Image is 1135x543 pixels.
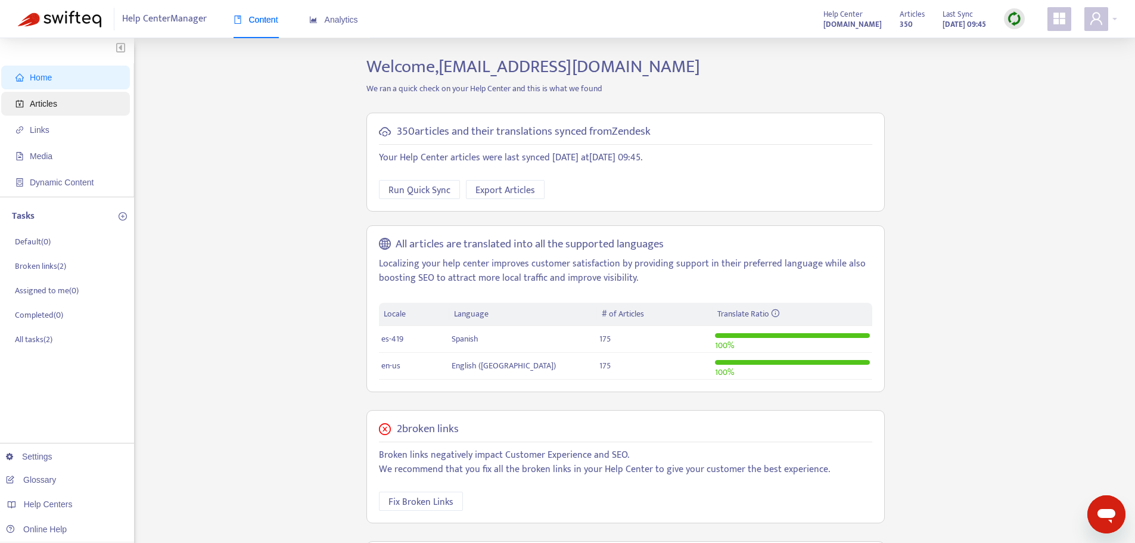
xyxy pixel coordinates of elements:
span: Export Articles [475,183,535,198]
h5: 2 broken links [397,423,459,436]
p: Tasks [12,209,35,224]
span: Last Sync [943,8,973,21]
span: Analytics [309,15,358,24]
span: Help Center [823,8,863,21]
span: home [15,73,24,82]
p: Completed ( 0 ) [15,309,63,321]
span: Articles [900,8,925,21]
th: Language [449,303,597,326]
p: We ran a quick check on your Help Center and this is what we found [357,82,894,95]
span: es-419 [381,332,403,346]
span: Welcome, [EMAIL_ADDRESS][DOMAIN_NAME] [366,52,700,82]
span: Articles [30,99,57,108]
p: Your Help Center articles were last synced [DATE] at [DATE] 09:45 . [379,151,872,165]
span: en-us [381,359,400,373]
span: Help Centers [24,499,73,509]
a: [DOMAIN_NAME] [823,17,882,31]
h5: 350 articles and their translations synced from Zendesk [397,125,651,139]
span: link [15,126,24,134]
p: Default ( 0 ) [15,235,51,248]
span: Spanish [452,332,478,346]
span: 175 [599,359,611,373]
p: Assigned to me ( 0 ) [15,284,79,297]
div: Translate Ratio [717,308,867,321]
span: user [1089,11,1103,26]
strong: [DOMAIN_NAME] [823,18,882,31]
span: Help Center Manager [122,8,207,30]
span: 100 % [715,365,734,379]
button: Fix Broken Links [379,492,463,511]
span: Dynamic Content [30,178,94,187]
span: Media [30,151,52,161]
span: Links [30,125,49,135]
p: Localizing your help center improves customer satisfaction by providing support in their preferre... [379,257,872,286]
th: # of Articles [597,303,712,326]
span: Content [234,15,278,24]
strong: 350 [900,18,913,31]
p: Broken links ( 2 ) [15,260,66,272]
span: area-chart [309,15,318,24]
span: Run Quick Sync [388,183,450,198]
span: Fix Broken Links [388,495,453,510]
span: cloud-sync [379,126,391,138]
a: Settings [6,452,52,461]
span: Home [30,73,52,82]
a: Glossary [6,475,56,485]
span: account-book [15,100,24,108]
img: sync.dc5367851b00ba804db3.png [1007,11,1022,26]
span: global [379,238,391,252]
span: plus-circle [119,212,127,221]
a: Online Help [6,525,67,534]
button: Export Articles [466,180,545,199]
strong: [DATE] 09:45 [943,18,986,31]
img: Swifteq [18,11,101,27]
span: 175 [599,332,611,346]
span: close-circle [379,423,391,435]
th: Locale [379,303,449,326]
p: All tasks ( 2 ) [15,333,52,346]
span: 100 % [715,339,734,352]
h5: All articles are translated into all the supported languages [396,238,664,252]
span: file-image [15,152,24,160]
span: English ([GEOGRAPHIC_DATA]) [452,359,556,373]
span: container [15,178,24,187]
iframe: Button to launch messaging window [1087,495,1125,533]
span: appstore [1052,11,1066,26]
p: Broken links negatively impact Customer Experience and SEO. We recommend that you fix all the bro... [379,448,872,477]
span: book [234,15,242,24]
button: Run Quick Sync [379,180,460,199]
